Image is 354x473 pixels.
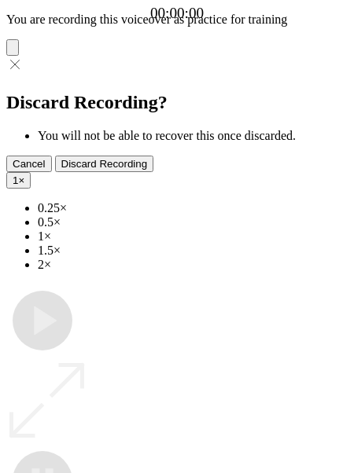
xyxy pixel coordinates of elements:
h2: Discard Recording? [6,92,348,113]
li: 0.5× [38,215,348,229]
span: 1 [13,174,18,186]
li: 1× [38,229,348,244]
li: You will not be able to recover this once discarded. [38,129,348,143]
p: You are recording this voiceover as practice for training [6,13,348,27]
button: Cancel [6,156,52,172]
button: Discard Recording [55,156,154,172]
li: 1.5× [38,244,348,258]
a: 00:00:00 [150,5,204,22]
button: 1× [6,172,31,189]
li: 0.25× [38,201,348,215]
li: 2× [38,258,348,272]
